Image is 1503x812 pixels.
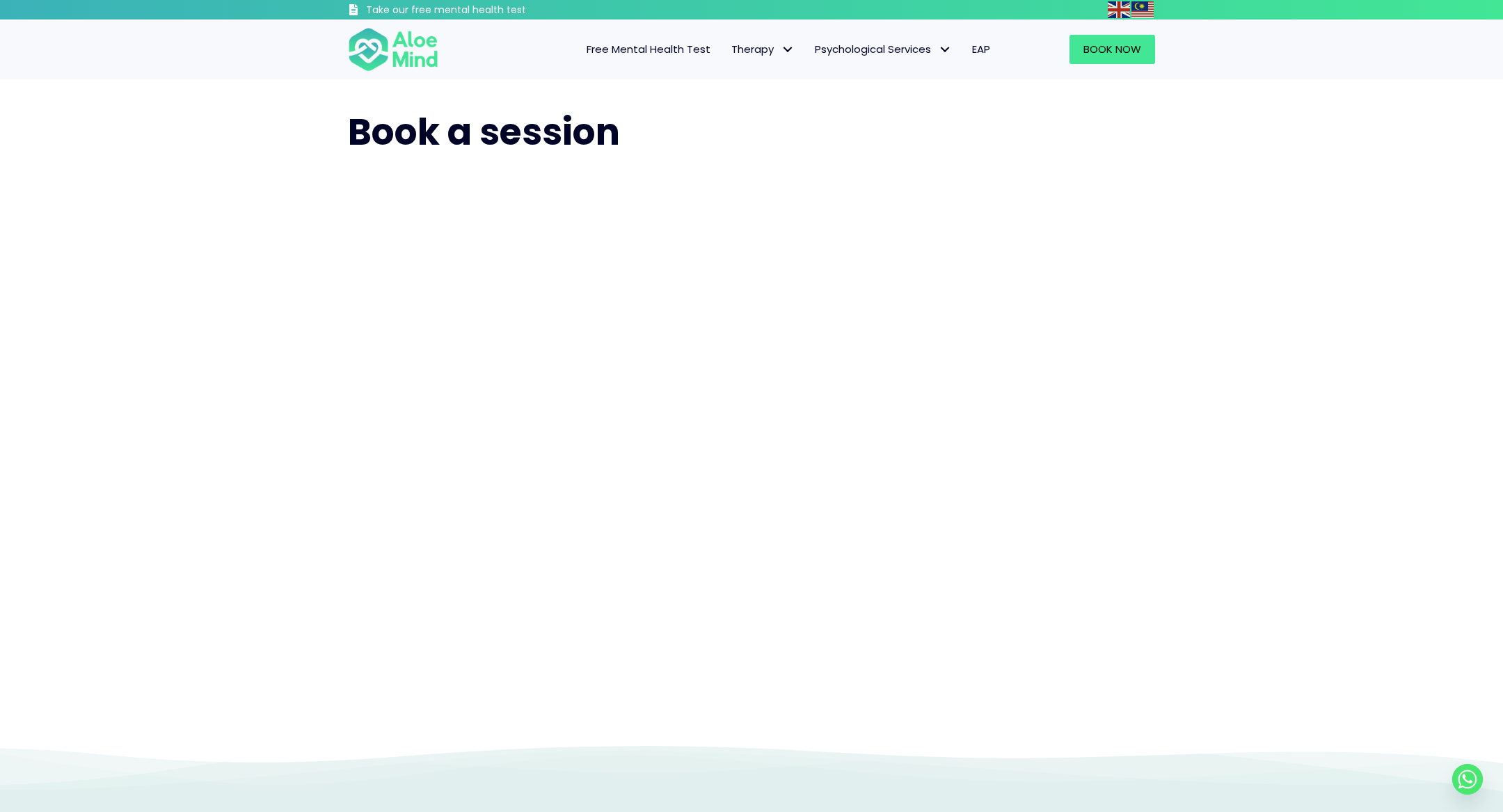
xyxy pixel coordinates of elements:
a: Free Mental Health Test [576,35,721,64]
a: Take our free mental health test [348,3,601,19]
nav: Menu [456,35,1001,64]
img: en [1108,1,1130,18]
a: Book Now [1069,35,1155,64]
span: EAP [972,42,990,56]
img: Aloe mind Logo [348,26,438,72]
img: ms [1131,1,1154,18]
a: Psychological ServicesPsychological Services: submenu [804,35,962,64]
span: Psychological Services: submenu [935,40,955,60]
span: Book a session [348,106,620,157]
h3: Take our free mental health test [366,3,601,17]
a: Whatsapp [1452,764,1483,795]
span: Free Mental Health Test [587,42,710,56]
a: TherapyTherapy: submenu [721,35,804,64]
iframe: Booking widget [348,186,1155,712]
span: Psychological Services [815,42,951,56]
span: Therapy [731,42,794,56]
span: Therapy: submenu [777,40,797,60]
span: Book Now [1083,42,1141,56]
a: English [1108,1,1131,17]
a: EAP [962,35,1001,64]
a: Malay [1131,1,1155,17]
